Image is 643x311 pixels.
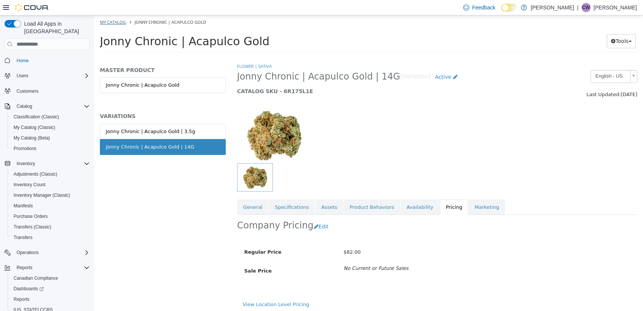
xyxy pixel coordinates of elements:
span: Canadian Compliance [11,274,90,283]
button: Users [14,71,31,80]
a: English - US [496,55,543,67]
a: My Catalog (Beta) [11,133,53,142]
button: Inventory Count [8,179,93,190]
span: Promotions [14,146,37,152]
img: Cova [15,4,49,11]
span: Purchase Orders [14,213,48,219]
button: Inventory [2,158,93,169]
span: Operations [14,248,90,257]
span: My Catalog (Beta) [14,135,50,141]
span: Manifests [11,201,90,210]
a: Classification (Classic) [11,112,62,121]
p: [PERSON_NAME] [594,3,637,12]
div: Carmen Woytas [582,3,591,12]
span: CW [582,3,590,12]
span: Purchase Orders [11,212,90,221]
a: General [143,184,174,200]
span: Reports [14,263,90,272]
span: Catalog [17,103,32,109]
h5: MASTER PRODUCT [6,51,132,58]
small: [Variation] [306,58,337,64]
a: Dashboards [8,283,93,294]
a: Transfers (Classic) [11,222,54,231]
a: Dashboards [11,284,47,293]
a: Manifests [11,201,36,210]
a: Assets [221,184,249,200]
a: Customers [14,87,41,96]
a: Jonny Chronic | Acapulco Gold [6,62,132,78]
span: Users [17,73,28,79]
i: No Current or Future Sales [250,250,314,256]
a: My Catalog [6,4,32,9]
span: Reports [11,295,90,304]
span: Feedback [472,4,495,11]
span: Dashboards [14,286,44,292]
span: Manifests [14,203,33,209]
a: Pricing [346,184,374,200]
button: Transfers [8,232,93,243]
span: Reports [14,296,29,302]
button: My Catalog (Classic) [8,122,93,133]
span: Transfers (Classic) [14,224,51,230]
button: Manifests [8,201,93,211]
button: My Catalog (Beta) [8,133,93,143]
button: Canadian Compliance [8,273,93,283]
span: Active [341,58,357,64]
button: Purchase Orders [8,211,93,222]
button: Transfers (Classic) [8,222,93,232]
span: Transfers [14,234,32,241]
span: Inventory Manager (Classic) [14,192,70,198]
a: Purchase Orders [11,212,51,221]
img: 150 [143,91,217,148]
span: Customers [17,88,38,94]
button: Adjustments (Classic) [8,169,93,179]
a: Product Behaviors [250,184,306,200]
a: View Location Level Pricing [149,286,215,292]
span: Jonny Chronic | Acapulco Gold [40,4,112,9]
a: Specifications [175,184,220,200]
span: My Catalog (Beta) [11,133,90,142]
h2: Company Pricing [143,204,219,216]
div: Jonny Chronic | Acapulco Gold | 14G [12,128,100,135]
span: Adjustments (Classic) [14,171,57,177]
a: Transfers [11,233,35,242]
a: Availability [306,184,345,200]
span: Reports [17,265,32,271]
span: Regular Price [150,234,187,239]
span: Classification (Classic) [11,112,90,121]
span: $82.00 [250,234,267,239]
button: Tools [513,19,542,33]
span: Load All Apps in [GEOGRAPHIC_DATA] [21,20,90,35]
button: Edit [219,204,239,218]
p: [PERSON_NAME] [531,3,574,12]
span: Catalog [14,102,90,111]
button: Inventory [14,159,38,168]
a: Inventory Manager (Classic) [11,191,73,200]
span: Operations [17,250,39,256]
span: Adjustments (Classic) [11,170,90,179]
input: Dark Mode [501,4,517,12]
h5: VARIATIONS [6,97,132,104]
span: English - US [497,55,533,67]
span: Canadian Compliance [14,275,58,281]
a: Canadian Compliance [11,274,61,283]
button: Inventory Manager (Classic) [8,190,93,201]
a: Marketing [374,184,411,200]
span: Inventory Manager (Classic) [11,191,90,200]
a: Adjustments (Classic) [11,170,60,179]
button: Reports [8,294,93,305]
span: Inventory Count [11,180,90,189]
a: Flower | Sativa [143,48,178,54]
span: My Catalog (Classic) [14,124,55,130]
button: Promotions [8,143,93,154]
button: Operations [14,248,42,257]
span: Promotions [11,144,90,153]
span: Customers [14,86,90,96]
button: Customers [2,86,93,97]
span: Jonny Chronic | Acapulco Gold | 14G [143,55,306,67]
div: Jonny Chronic | Acapulco Gold | 3.5g [12,112,101,120]
span: Users [14,71,90,80]
button: Classification (Classic) [8,112,93,122]
span: Last Updated: [492,76,527,82]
